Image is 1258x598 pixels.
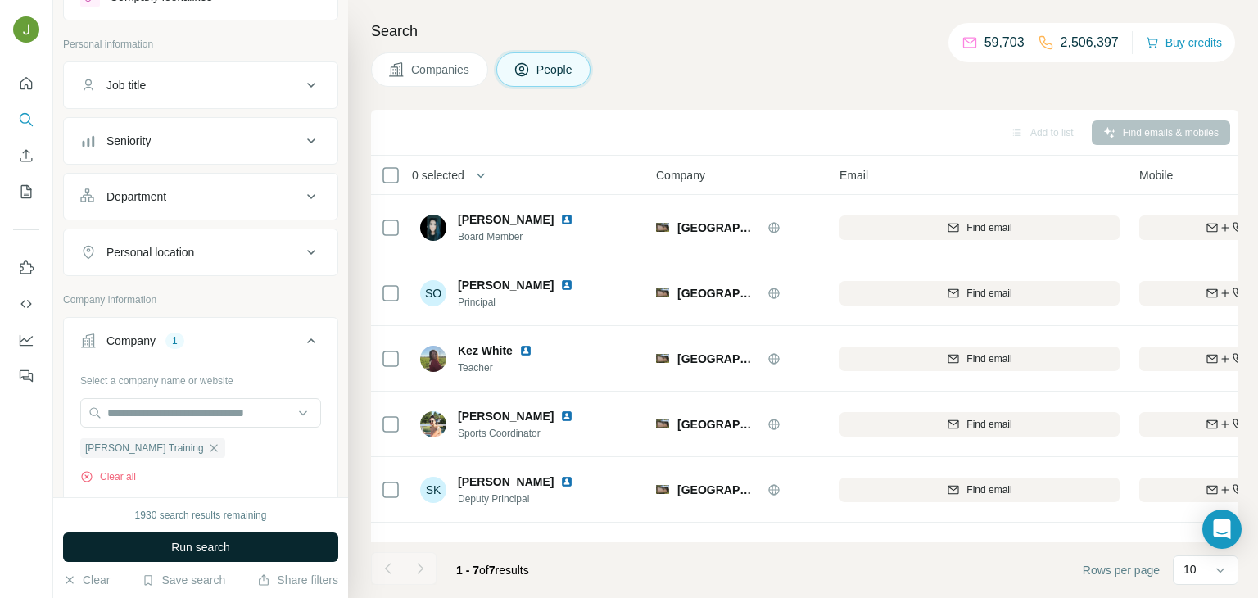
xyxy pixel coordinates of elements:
div: Personal location [106,244,194,260]
img: Avatar [420,411,446,437]
span: [PERSON_NAME] [458,473,554,490]
span: Find email [966,482,1011,497]
span: Mobile [1139,167,1173,183]
button: Job title [64,66,337,105]
span: [GEOGRAPHIC_DATA] [677,351,759,367]
button: Use Surfe API [13,289,39,319]
button: Personal location [64,233,337,272]
button: Seniority [64,121,337,161]
h4: Search [371,20,1238,43]
p: Personal information [63,37,338,52]
span: Find email [966,220,1011,235]
p: 2,506,397 [1061,33,1119,52]
span: [GEOGRAPHIC_DATA] [677,482,759,498]
div: Company [106,333,156,349]
div: 1930 search results remaining [135,508,267,523]
button: Use Surfe on LinkedIn [13,253,39,283]
img: LinkedIn logo [560,279,573,292]
span: 0 selected [412,167,464,183]
button: Buy credits [1146,31,1222,54]
span: Find email [966,351,1011,366]
button: Share filters [257,572,338,588]
span: Sports Coordinator [458,426,593,441]
span: [PERSON_NAME] [458,408,554,424]
span: results [456,564,529,577]
div: Select a company name or website [80,367,321,388]
span: [GEOGRAPHIC_DATA] [677,220,759,236]
span: [GEOGRAPHIC_DATA] [677,416,759,433]
span: Find email [966,417,1011,432]
img: LinkedIn logo [519,344,532,357]
img: LinkedIn logo [560,475,573,488]
img: LinkedIn logo [560,541,573,554]
div: 1 [165,333,184,348]
img: Avatar [420,542,446,569]
span: People [536,61,574,78]
span: Board Member [458,229,593,244]
p: 59,703 [984,33,1025,52]
button: Save search [142,572,225,588]
p: Company information [63,292,338,307]
span: Rows per page [1083,562,1160,578]
button: Clear [63,572,110,588]
div: Department [106,188,166,205]
img: Avatar [420,346,446,372]
img: Logo of Opawa School [656,485,669,495]
button: Department [64,177,337,216]
button: Company1 [64,321,337,367]
button: Run search [63,532,338,562]
div: Seniority [106,133,151,149]
button: Search [13,105,39,134]
img: Logo of Opawa School [656,223,669,233]
img: Logo of Opawa School [656,419,669,429]
button: Enrich CSV [13,141,39,170]
span: [PERSON_NAME] [458,211,554,228]
span: [PERSON_NAME] Training [85,441,204,455]
img: Avatar [13,16,39,43]
button: My lists [13,177,39,206]
button: Find email [839,478,1120,502]
span: 7 [489,564,496,577]
span: Email [839,167,868,183]
button: Find email [839,347,1120,371]
div: SK [420,477,446,503]
span: Teacher [458,360,552,375]
span: [PERSON_NAME] [458,539,554,555]
span: Find email [966,286,1011,301]
button: Find email [839,412,1120,437]
div: SO [420,280,446,306]
button: Quick start [13,69,39,98]
button: Clear all [80,469,136,484]
span: of [479,564,489,577]
div: Open Intercom Messenger [1202,510,1242,549]
span: Deputy Principal [458,492,593,506]
div: Job title [106,77,146,93]
button: Find email [839,215,1120,240]
img: LinkedIn logo [560,410,573,423]
button: Find email [839,281,1120,306]
span: Run search [171,539,230,555]
span: [GEOGRAPHIC_DATA] [677,285,759,301]
span: Kez White [458,342,513,359]
span: Principal [458,295,593,310]
span: Companies [411,61,471,78]
span: Company [656,167,705,183]
span: 1 - 7 [456,564,479,577]
span: [PERSON_NAME] [458,277,554,293]
img: LinkedIn logo [560,213,573,226]
p: 10 [1183,561,1197,578]
button: Dashboard [13,325,39,355]
button: Feedback [13,361,39,391]
img: Avatar [420,215,446,241]
img: Logo of Opawa School [656,288,669,298]
img: Logo of Opawa School [656,354,669,364]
